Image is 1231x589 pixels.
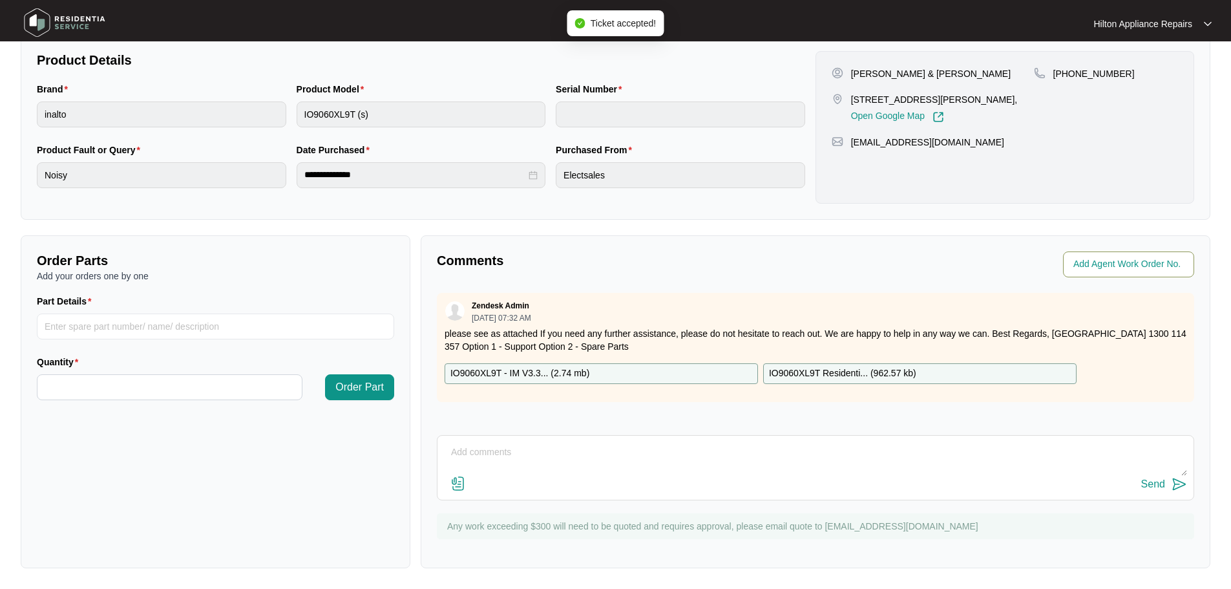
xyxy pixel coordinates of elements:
[851,67,1011,80] p: [PERSON_NAME] & [PERSON_NAME]
[591,18,656,28] span: Ticket accepted!
[37,295,97,308] label: Part Details
[851,136,1004,149] p: [EMAIL_ADDRESS][DOMAIN_NAME]
[297,83,370,96] label: Product Model
[832,67,843,79] img: user-pin
[556,83,627,96] label: Serial Number
[1034,67,1046,79] img: map-pin
[1141,478,1165,490] div: Send
[472,314,531,322] p: [DATE] 07:32 AM
[297,144,375,156] label: Date Purchased
[1172,477,1187,492] img: send-icon.svg
[1093,17,1192,30] p: Hilton Appliance Repairs
[437,252,806,270] p: Comments
[37,375,302,400] input: Quantity
[556,102,805,127] input: Serial Number
[556,144,637,156] label: Purchased From
[1141,476,1187,493] button: Send
[1204,21,1212,27] img: dropdown arrow
[37,144,145,156] label: Product Fault or Query
[832,136,843,147] img: map-pin
[556,162,805,188] input: Purchased From
[445,301,465,321] img: user.svg
[19,3,110,42] img: residentia service logo
[37,51,805,69] p: Product Details
[932,111,944,123] img: Link-External
[37,102,286,127] input: Brand
[575,18,585,28] span: check-circle
[851,111,944,123] a: Open Google Map
[37,314,394,339] input: Part Details
[325,374,394,400] button: Order Part
[851,93,1018,106] p: [STREET_ADDRESS][PERSON_NAME],
[447,520,1188,533] p: Any work exceeding $300 will need to be quoted and requires approval, please email quote to [EMAI...
[37,270,394,283] p: Add your orders one by one
[335,380,384,395] span: Order Part
[37,162,286,188] input: Product Fault or Query
[450,367,589,381] p: IO9060XL9T - IM V3.3... ( 2.74 mb )
[37,252,394,270] p: Order Parts
[37,83,73,96] label: Brand
[832,93,843,105] img: map-pin
[769,367,916,381] p: IO9060XL9T Residenti... ( 962.57 kb )
[472,301,529,311] p: Zendesk Admin
[297,102,546,127] input: Product Model
[1073,257,1186,272] input: Add Agent Work Order No.
[445,327,1186,353] p: please see as attached If you need any further assistance, please do not hesitate to reach out. W...
[1053,67,1135,80] p: [PHONE_NUMBER]
[304,168,527,182] input: Date Purchased
[37,356,83,369] label: Quantity
[450,476,466,491] img: file-attachment-doc.svg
